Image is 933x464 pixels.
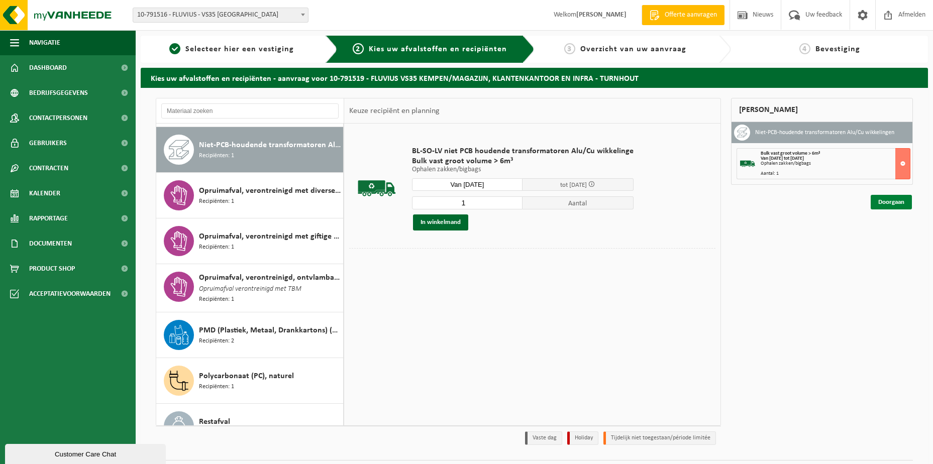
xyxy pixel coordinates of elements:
span: Opruimafval, verontreinigd met diverse gevaarlijke afvalstoffen [199,185,341,197]
input: Materiaal zoeken [161,103,339,119]
span: Bedrijfsgegevens [29,80,88,105]
span: 1 [169,43,180,54]
span: Contracten [29,156,68,181]
h3: Niet-PCB-houdende transformatoren Alu/Cu wikkelingen [755,125,894,141]
a: Offerte aanvragen [642,5,724,25]
button: Opruimafval, verontreinigd met diverse gevaarlijke afvalstoffen Recipiënten: 1 [156,173,344,218]
span: Opruimafval, verontreinigd met giftige stoffen, verpakt in vaten [199,230,341,243]
div: Ophalen zakken/bigbags [761,161,910,166]
button: Polycarbonaat (PC), naturel Recipiënten: 1 [156,358,344,404]
p: Ophalen zakken/bigbags [412,166,634,173]
li: Holiday [567,431,598,445]
span: Niet-PCB-houdende transformatoren Alu/Cu wikkelingen [199,139,341,151]
span: Recipiënten: 1 [199,382,234,392]
span: Acceptatievoorwaarden [29,281,111,306]
span: Opruimafval verontreinigd met TBM [199,284,301,295]
span: Polycarbonaat (PC), naturel [199,370,294,382]
span: Offerte aanvragen [662,10,719,20]
h2: Kies uw afvalstoffen en recipiënten - aanvraag voor 10-791519 - FLUVIUS VS35 KEMPEN/MAGAZIJN, KLA... [141,68,928,87]
span: 2 [353,43,364,54]
span: Rapportage [29,206,68,231]
li: Tijdelijk niet toegestaan/période limitée [603,431,716,445]
button: Niet-PCB-houdende transformatoren Alu/Cu wikkelingen Recipiënten: 1 [156,127,344,173]
span: Kalender [29,181,60,206]
div: Aantal: 1 [761,171,910,176]
span: Documenten [29,231,72,256]
span: Bevestiging [815,45,860,53]
span: Opruimafval, verontreinigd, ontvlambaar [199,272,341,284]
span: Kies uw afvalstoffen en recipiënten [369,45,507,53]
span: Overzicht van uw aanvraag [580,45,686,53]
span: Dashboard [29,55,67,80]
span: PMD (Plastiek, Metaal, Drankkartons) (bedrijven) [199,324,341,336]
button: Opruimafval, verontreinigd, ontvlambaar Opruimafval verontreinigd met TBM Recipiënten: 1 [156,264,344,312]
div: Keuze recipiënt en planning [344,98,445,124]
span: tot [DATE] [560,182,587,188]
span: 4 [799,43,810,54]
span: Aantal [523,196,634,209]
span: Recipiënten: 1 [199,295,234,304]
button: In winkelmand [413,214,468,230]
a: 1Selecteer hier een vestiging [146,43,318,55]
button: Restafval [156,404,344,449]
span: Product Shop [29,256,75,281]
input: Selecteer datum [412,178,523,191]
span: Recipiënten: 2 [199,336,234,346]
span: Recipiënten: 1 [199,197,234,206]
span: 3 [564,43,575,54]
strong: [PERSON_NAME] [576,11,627,19]
span: Bulk vast groot volume > 6m³ [761,151,820,156]
span: Recipiënten: 1 [199,151,234,161]
div: [PERSON_NAME] [731,98,913,122]
button: PMD (Plastiek, Metaal, Drankkartons) (bedrijven) Recipiënten: 2 [156,312,344,358]
span: Contactpersonen [29,105,87,131]
strong: Van [DATE] tot [DATE] [761,156,804,161]
li: Vaste dag [525,431,562,445]
span: 10-791516 - FLUVIUS - VS35 KEMPEN [133,8,308,23]
a: Doorgaan [871,195,912,209]
span: Bulk vast groot volume > 6m³ [412,156,634,166]
span: Navigatie [29,30,60,55]
span: Gebruikers [29,131,67,156]
button: Opruimafval, verontreinigd met giftige stoffen, verpakt in vaten Recipiënten: 1 [156,218,344,264]
span: BL-SO-LV niet PCB houdende transformatoren Alu/Cu wikkelinge [412,146,634,156]
span: 10-791516 - FLUVIUS - VS35 KEMPEN [133,8,308,22]
span: Selecteer hier een vestiging [185,45,294,53]
span: Recipiënten: 1 [199,243,234,252]
iframe: chat widget [5,442,168,464]
span: Restafval [199,416,230,428]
